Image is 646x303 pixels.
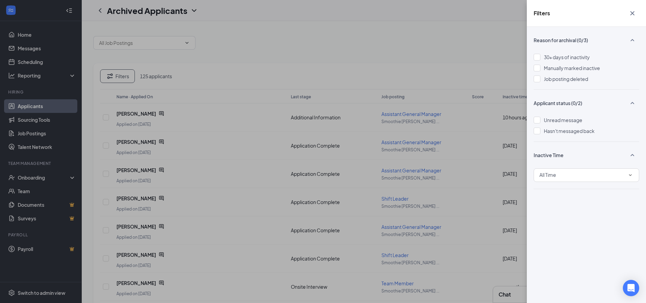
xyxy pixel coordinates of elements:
span: Reason for archival (0/3) [534,37,588,44]
span: Inactive Time [534,152,564,158]
span: Applicant status (0/2) [534,100,582,106]
button: SmallChevronUp [626,97,639,110]
span: Job posting deleted [544,76,588,82]
svg: SmallChevronUp [628,36,636,44]
svg: Cross [628,9,636,17]
button: Cross [626,7,639,20]
div: Open Intercom Messenger [623,280,639,296]
span: 30+ days of inactivity [544,54,590,60]
svg: SmallChevronUp [628,99,636,107]
div: All Time [539,171,633,179]
button: SmallChevronUp [626,149,639,162]
svg: SmallChevronDown [627,172,633,178]
svg: SmallChevronUp [628,151,636,159]
span: Hasn't messaged back [544,128,595,134]
button: SmallChevronUp [626,34,639,47]
span: Unread message [544,117,582,123]
h5: Filters [534,10,550,17]
span: Manually marked inactive [544,65,600,71]
span: All Time [539,172,556,178]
